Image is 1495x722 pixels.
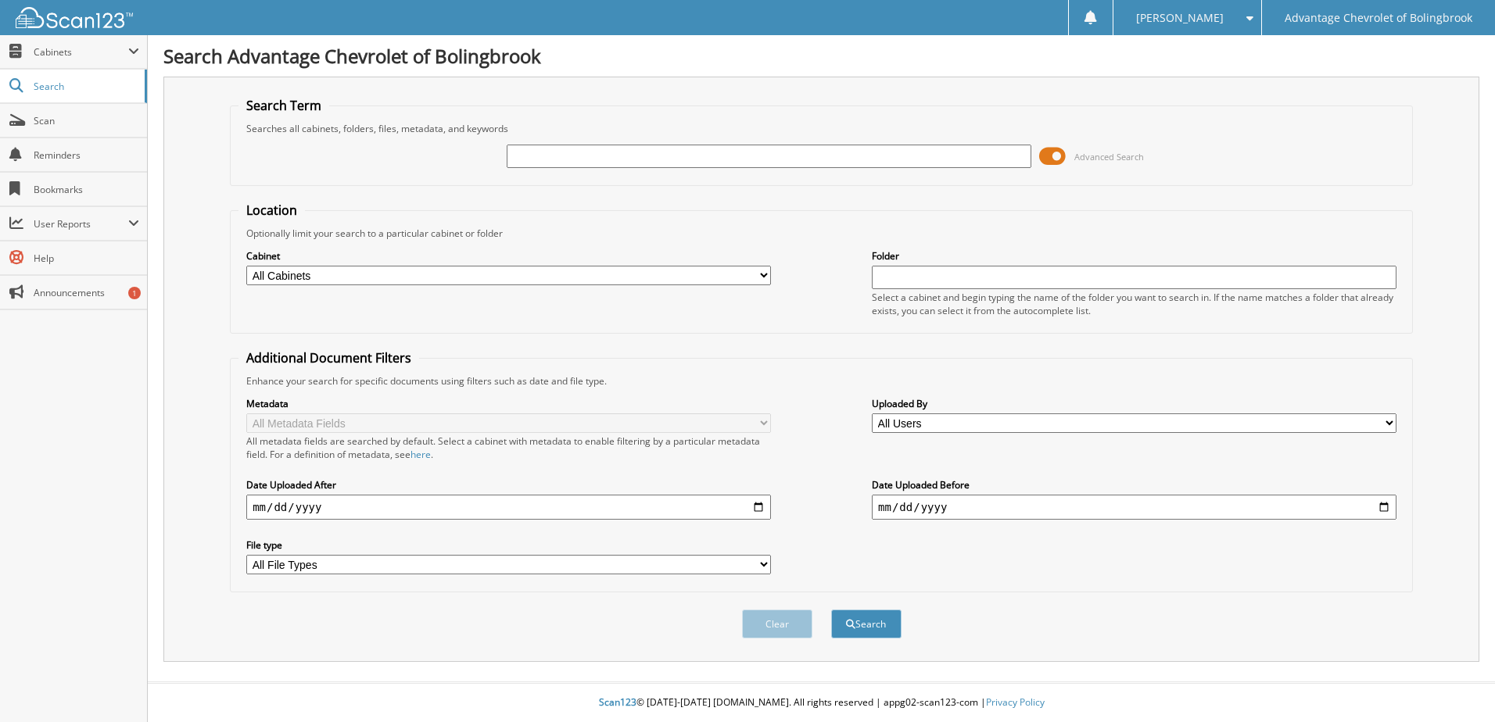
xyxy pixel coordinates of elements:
[246,538,771,552] label: File type
[238,202,305,219] legend: Location
[238,122,1404,135] div: Searches all cabinets, folders, files, metadata, and keywords
[34,80,137,93] span: Search
[986,695,1045,709] a: Privacy Policy
[34,183,139,196] span: Bookmarks
[872,397,1396,410] label: Uploaded By
[872,291,1396,317] div: Select a cabinet and begin typing the name of the folder you want to search in. If the name match...
[1074,151,1144,163] span: Advanced Search
[238,349,419,366] legend: Additional Document Filters
[34,252,139,265] span: Help
[16,7,133,28] img: scan123-logo-white.svg
[831,609,902,638] button: Search
[246,434,771,461] div: All metadata fields are searched by default. Select a cabinet with metadata to enable filtering b...
[1285,13,1472,23] span: Advantage Chevrolet of Bolingbrook
[34,148,139,162] span: Reminders
[599,695,636,709] span: Scan123
[238,227,1404,240] div: Optionally limit your search to a particular cabinet or folder
[410,448,431,461] a: here
[163,43,1479,69] h1: Search Advantage Chevrolet of Bolingbrook
[1136,13,1224,23] span: [PERSON_NAME]
[742,609,812,638] button: Clear
[246,249,771,263] label: Cabinet
[872,495,1396,520] input: end
[34,114,139,127] span: Scan
[872,249,1396,263] label: Folder
[34,45,128,59] span: Cabinets
[246,478,771,491] label: Date Uploaded After
[238,97,329,114] legend: Search Term
[238,374,1404,388] div: Enhance your search for specific documents using filters such as date and file type.
[148,684,1495,722] div: © [DATE]-[DATE] [DOMAIN_NAME]. All rights reserved | appg02-scan123-com |
[34,286,139,299] span: Announcements
[34,217,128,231] span: User Reports
[246,495,771,520] input: start
[872,478,1396,491] label: Date Uploaded Before
[128,287,141,299] div: 1
[246,397,771,410] label: Metadata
